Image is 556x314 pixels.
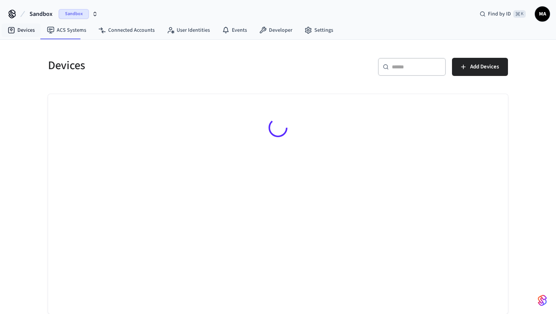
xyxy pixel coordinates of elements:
a: Connected Accounts [92,23,161,37]
button: Add Devices [452,58,508,76]
a: Developer [253,23,298,37]
span: Add Devices [470,62,499,72]
a: Events [216,23,253,37]
h5: Devices [48,58,273,73]
a: ACS Systems [41,23,92,37]
a: Devices [2,23,41,37]
span: MA [536,7,549,21]
div: Find by ID⌘ K [474,7,532,21]
span: ⌘ K [513,10,526,18]
span: Find by ID [488,10,511,18]
a: Settings [298,23,339,37]
span: Sandbox [30,9,53,19]
img: SeamLogoGradient.69752ec5.svg [538,294,547,306]
button: MA [535,6,550,22]
span: Sandbox [59,9,89,19]
a: User Identities [161,23,216,37]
